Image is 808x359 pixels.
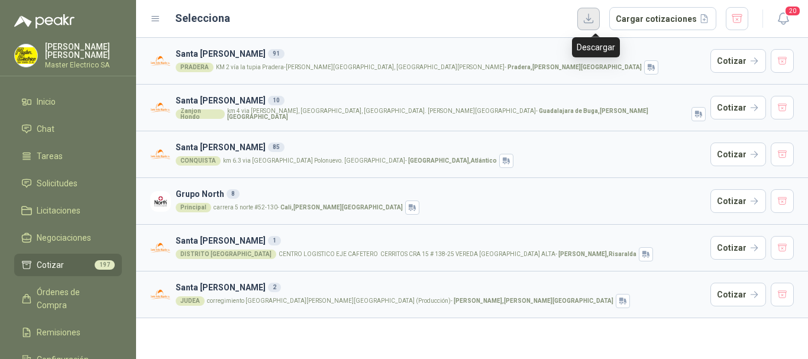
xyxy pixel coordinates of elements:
[710,189,766,213] button: Cotizar
[227,108,689,120] p: km 4 via [PERSON_NAME], [GEOGRAPHIC_DATA], [GEOGRAPHIC_DATA]. [PERSON_NAME][GEOGRAPHIC_DATA] -
[176,94,706,107] h3: Santa [PERSON_NAME]
[14,145,122,167] a: Tareas
[176,141,706,154] h3: Santa [PERSON_NAME]
[14,321,122,344] a: Remisiones
[95,260,115,270] span: 197
[45,43,122,59] p: [PERSON_NAME] [PERSON_NAME]
[176,250,276,259] div: DISTRITO [GEOGRAPHIC_DATA]
[207,298,613,304] p: corregimiento [GEOGRAPHIC_DATA][PERSON_NAME][GEOGRAPHIC_DATA] (Producción) -
[710,143,766,166] button: Cotizar
[37,204,80,217] span: Licitaciones
[176,234,706,247] h3: Santa [PERSON_NAME]
[150,51,171,72] img: Company Logo
[408,157,497,164] strong: [GEOGRAPHIC_DATA] , Atlántico
[150,144,171,165] img: Company Logo
[279,251,636,257] p: CENTRO LOGISTICO EJE CAFETERO CERRITOS CRA 15 # 138-25 VEREDA [GEOGRAPHIC_DATA] ALTA -
[710,49,766,73] button: Cotizar
[176,296,205,306] div: JUDEA
[37,326,80,339] span: Remisiones
[14,254,122,276] a: Cotizar197
[454,297,613,304] strong: [PERSON_NAME] , [PERSON_NAME][GEOGRAPHIC_DATA]
[268,96,285,105] div: 10
[14,281,122,316] a: Órdenes de Compra
[268,283,281,292] div: 2
[14,172,122,195] a: Solicitudes
[710,96,766,119] button: Cotizar
[176,63,214,72] div: PRADERA
[14,199,122,222] a: Licitaciones
[176,156,221,166] div: CONQUISTA
[150,238,171,258] img: Company Logo
[14,90,122,113] a: Inicio
[227,189,240,199] div: 8
[150,98,171,118] img: Company Logo
[45,62,122,69] p: Master Electrico SA
[609,7,716,31] button: Cargar cotizaciones
[268,143,285,152] div: 85
[150,284,171,305] img: Company Logo
[176,203,211,212] div: Principal
[176,187,706,200] h3: Grupo North
[37,286,111,312] span: Órdenes de Compra
[176,109,225,119] div: Zanjon Hondo
[150,191,171,212] img: Company Logo
[268,49,285,59] div: 91
[216,64,642,70] p: KM 2 vía la tupia Pradera-[PERSON_NAME][GEOGRAPHIC_DATA], [GEOGRAPHIC_DATA][PERSON_NAME] -
[176,47,706,60] h3: Santa [PERSON_NAME]
[37,150,63,163] span: Tareas
[214,205,403,211] p: carrera 5 norte #52-130 -
[558,251,636,257] strong: [PERSON_NAME] , Risaralda
[37,122,54,135] span: Chat
[710,283,766,306] button: Cotizar
[175,10,230,27] h2: Selecciona
[784,5,801,17] span: 20
[280,204,403,211] strong: Cali , [PERSON_NAME][GEOGRAPHIC_DATA]
[37,258,64,271] span: Cotizar
[268,236,281,245] div: 1
[14,14,75,28] img: Logo peakr
[508,64,642,70] strong: Pradera , [PERSON_NAME][GEOGRAPHIC_DATA]
[710,236,766,260] button: Cotizar
[37,231,91,244] span: Negociaciones
[227,108,648,120] strong: Guadalajara de Buga , [PERSON_NAME][GEOGRAPHIC_DATA]
[14,118,122,140] a: Chat
[773,8,794,30] button: 20
[572,37,620,57] div: Descargar
[37,95,56,108] span: Inicio
[14,227,122,249] a: Negociaciones
[223,158,497,164] p: km 6.3 via [GEOGRAPHIC_DATA] Polonuevo. [GEOGRAPHIC_DATA] -
[15,44,37,67] img: Company Logo
[37,177,77,190] span: Solicitudes
[176,281,706,294] h3: Santa [PERSON_NAME]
